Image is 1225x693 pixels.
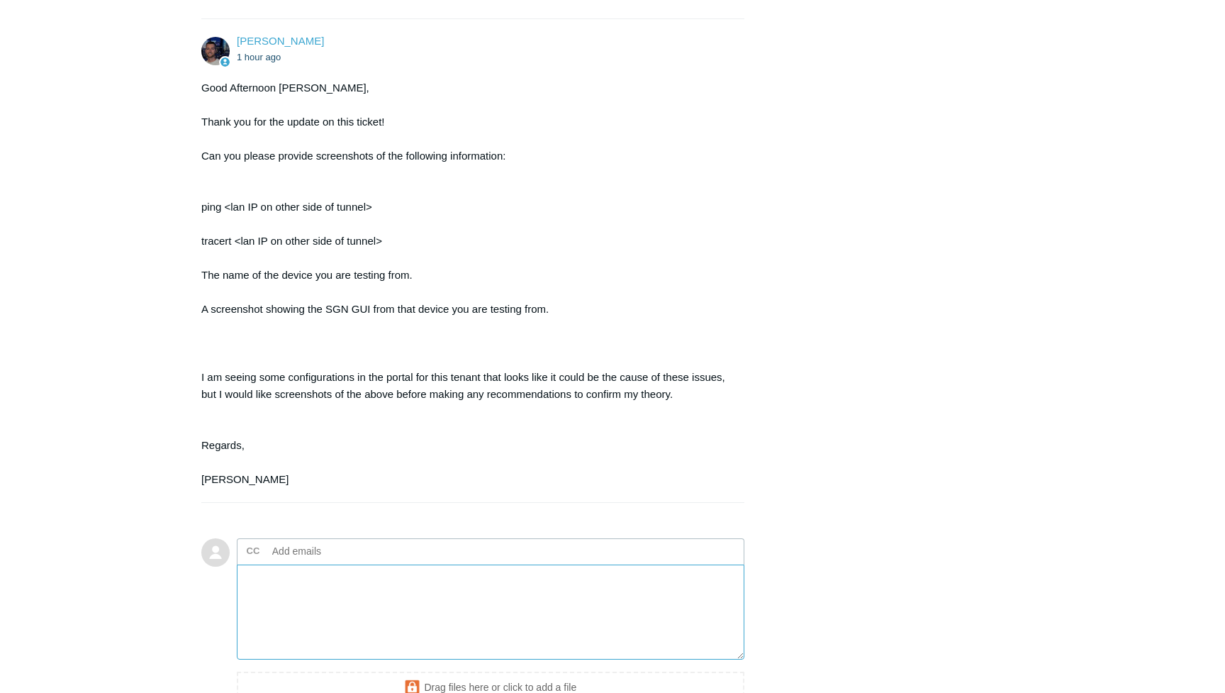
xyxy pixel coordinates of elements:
time: 08/19/2025, 12:13 [237,52,281,62]
label: CC [247,540,260,562]
input: Add emails [267,540,419,562]
textarea: Add your reply [237,565,744,660]
div: Good Afternoon [PERSON_NAME], Thank you for the update on this ticket! Can you please provide scr... [201,79,730,488]
a: [PERSON_NAME] [237,35,324,47]
span: Connor Davis [237,35,324,47]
